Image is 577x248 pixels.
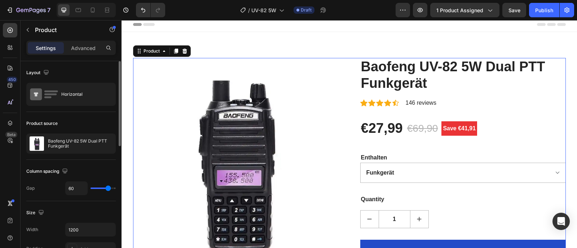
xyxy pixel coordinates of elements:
[529,3,559,17] button: Publish
[136,3,165,17] div: Undo/Redo
[47,6,50,14] p: 7
[122,20,577,248] iframe: Design area
[3,3,54,17] button: 7
[239,174,444,184] div: Quantity
[320,101,356,116] pre: Save €41,91
[239,38,444,72] h2: Baofeng UV-82 5W Dual PTT Funkgerät
[26,68,50,78] div: Layout
[26,185,35,191] div: Gap
[284,78,315,87] p: 146 reviews
[35,26,96,34] p: Product
[71,44,96,52] p: Advanced
[315,225,367,237] div: ADD TO CART
[239,220,444,243] button: ADD TO CART
[289,190,307,208] button: increment
[26,208,45,218] div: Size
[239,190,257,208] button: decrement
[239,99,282,117] div: €27,99
[251,6,276,14] span: UV-82 5W
[7,77,17,82] div: 450
[301,7,312,13] span: Draft
[26,226,38,233] div: Width
[508,7,520,13] span: Save
[257,190,289,208] input: quantity
[5,132,17,137] div: Beta
[66,223,115,236] input: Auto
[436,6,483,14] span: 1 product assigned
[26,167,69,176] div: Column spacing
[30,136,44,151] img: product feature img
[21,28,40,34] div: Product
[248,6,250,14] span: /
[12,38,217,243] img: A simple front view of the Baofeng UV-82 5W radio on a white background, demonstrating its design...
[535,6,553,14] div: Publish
[66,182,87,195] input: Auto
[502,3,526,17] button: Save
[48,139,113,149] p: Baofeng UV-82 5W Dual PTT Funkgerät
[430,3,499,17] button: 1 product assigned
[552,213,570,230] div: Open Intercom Messenger
[36,44,56,52] p: Settings
[239,132,267,143] legend: Enthalten
[61,86,105,103] div: Horizontal
[26,120,58,127] div: Product source
[285,100,317,117] div: €69,90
